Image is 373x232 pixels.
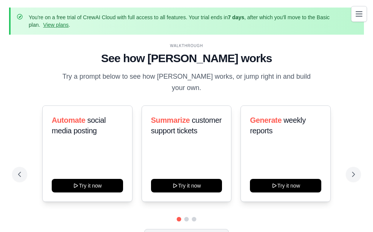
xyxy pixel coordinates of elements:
[29,14,346,29] p: You're on a free trial of CrewAI Cloud with full access to all features. Your trial ends in , aft...
[151,116,222,135] span: customer support tickets
[60,71,313,93] p: Try a prompt below to see how [PERSON_NAME] works, or jump right in and build your own.
[228,14,244,20] strong: 7 days
[18,52,355,65] h1: See how [PERSON_NAME] works
[250,116,305,135] span: weekly reports
[52,116,85,124] span: Automate
[250,116,282,124] span: Generate
[43,22,68,28] a: View plans
[52,179,123,192] button: Try it now
[250,179,321,192] button: Try it now
[18,43,355,49] div: WALKTHROUGH
[151,116,190,124] span: Summarize
[351,6,367,22] button: Toggle navigation
[52,116,106,135] span: social media posting
[151,179,222,192] button: Try it now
